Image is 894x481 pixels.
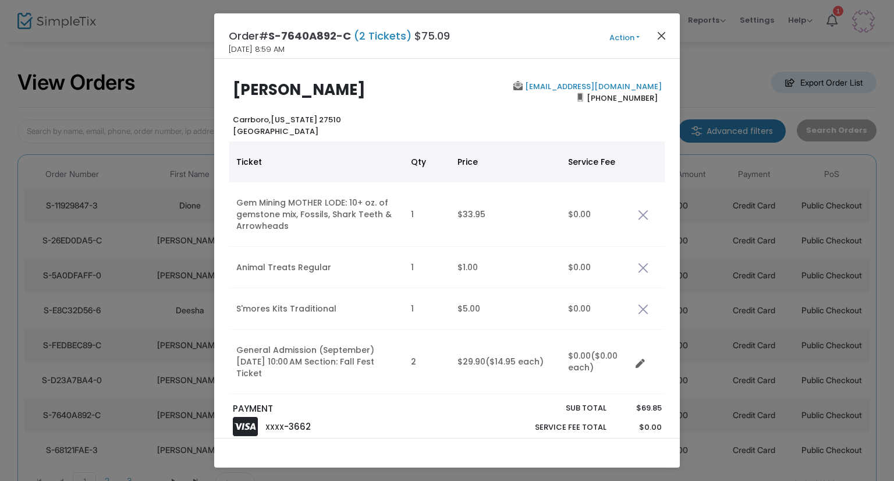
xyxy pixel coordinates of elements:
[229,44,285,55] span: [DATE] 8:59 AM
[233,402,442,416] p: PAYMENT
[638,210,648,220] img: cross.png
[583,89,662,107] span: [PHONE_NUMBER]
[450,247,561,288] td: $1.00
[229,28,450,44] h4: Order# $75.09
[568,350,618,373] span: ($0.00 each)
[638,263,648,273] img: cross.png
[229,142,404,182] th: Ticket
[229,142,665,394] div: Data table
[233,79,366,100] b: [PERSON_NAME]
[229,330,404,394] td: General Admission (September) [DATE] 10:00 AM Section: Fall Fest Ticket
[229,182,404,247] td: Gem Mining MOTHER LODE: 10+ oz. of gemstone mix, Fossils, Shark Teeth & Arrowheads
[404,330,450,394] td: 2
[618,422,661,433] p: $0.00
[233,114,271,125] span: Carrboro,
[404,247,450,288] td: 1
[590,31,659,44] button: Action
[485,356,544,367] span: ($14.95 each)
[561,288,631,330] td: $0.00
[229,288,404,330] td: S'mores Kits Traditional
[561,330,631,394] td: $0.00
[561,182,631,247] td: $0.00
[618,402,661,414] p: $69.85
[508,402,606,414] p: Sub total
[265,422,284,432] span: XXXX
[450,330,561,394] td: $29.90
[268,29,351,43] span: S-7640A892-C
[404,142,450,182] th: Qty
[351,29,414,43] span: (2 Tickets)
[233,114,341,137] b: [US_STATE] 27510 [GEOGRAPHIC_DATA]
[450,182,561,247] td: $33.95
[450,288,561,330] td: $5.00
[523,81,662,92] a: [EMAIL_ADDRESS][DOMAIN_NAME]
[654,28,669,43] button: Close
[561,142,631,182] th: Service Fee
[450,142,561,182] th: Price
[404,182,450,247] td: 1
[508,422,606,433] p: Service Fee Total
[284,420,311,433] span: -3662
[638,304,648,314] img: cross.png
[404,288,450,330] td: 1
[561,247,631,288] td: $0.00
[229,247,404,288] td: Animal Treats Regular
